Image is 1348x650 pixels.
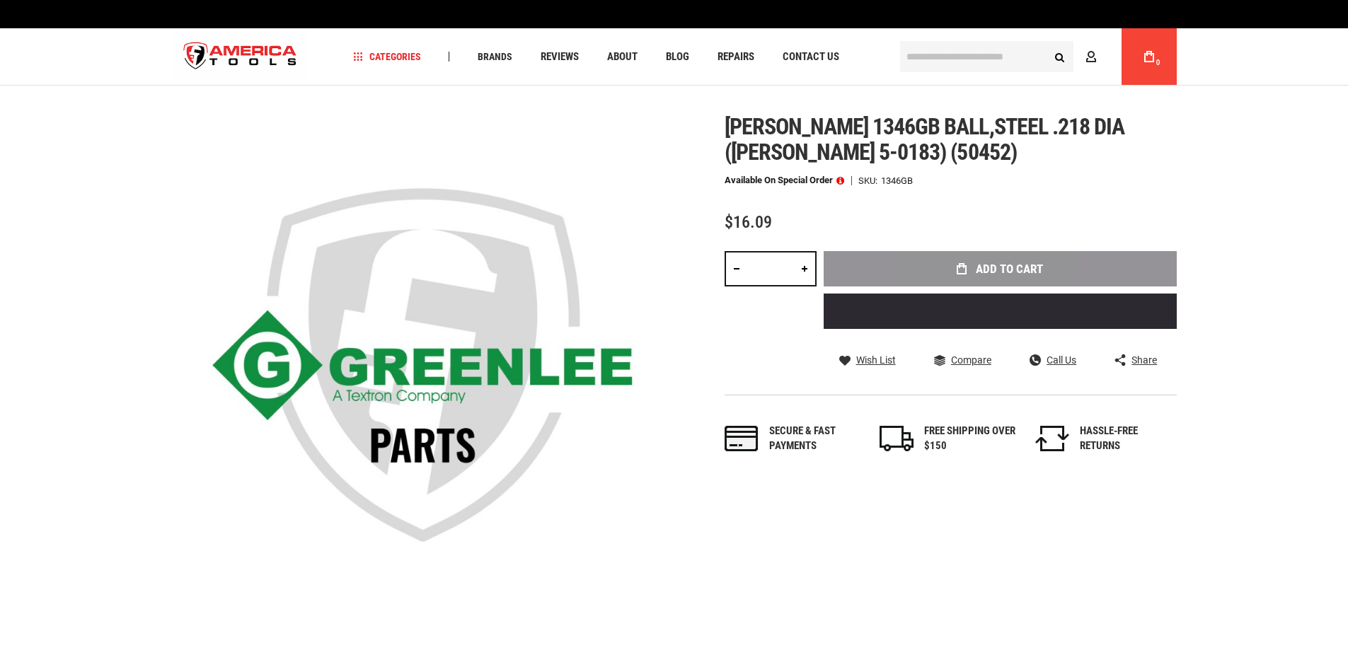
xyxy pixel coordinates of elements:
span: Wish List [856,355,896,365]
img: payments [725,426,759,451]
span: Call Us [1047,355,1076,365]
a: Contact Us [776,47,846,66]
a: Repairs [711,47,761,66]
a: Blog [659,47,696,66]
p: Available on Special Order [725,175,844,185]
div: Secure & fast payments [769,424,861,454]
a: Reviews [534,47,585,66]
a: Categories [347,47,427,66]
span: Brands [478,52,512,62]
span: About [607,52,638,62]
img: shipping [880,426,914,451]
span: Compare [951,355,991,365]
a: store logo [172,30,309,83]
div: 1346GB [881,176,913,185]
a: Call Us [1030,354,1076,366]
strong: SKU [858,176,881,185]
a: 0 [1136,28,1163,85]
span: Reviews [541,52,579,62]
div: HASSLE-FREE RETURNS [1080,424,1172,454]
a: About [601,47,644,66]
img: main product photo [172,114,674,616]
span: Repairs [718,52,754,62]
a: Brands [471,47,519,66]
span: Categories [353,52,421,62]
button: Search [1047,43,1073,70]
span: 0 [1156,59,1160,66]
span: Blog [666,52,689,62]
img: returns [1035,426,1069,451]
span: [PERSON_NAME] 1346gb ball,steel .218 dia ([PERSON_NAME] 5-0183) (50452) [725,113,1125,166]
img: America Tools [172,30,309,83]
div: FREE SHIPPING OVER $150 [924,424,1016,454]
span: $16.09 [725,212,772,232]
span: Share [1131,355,1157,365]
a: Compare [934,354,991,366]
span: Contact Us [783,52,839,62]
a: Wish List [839,354,896,366]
